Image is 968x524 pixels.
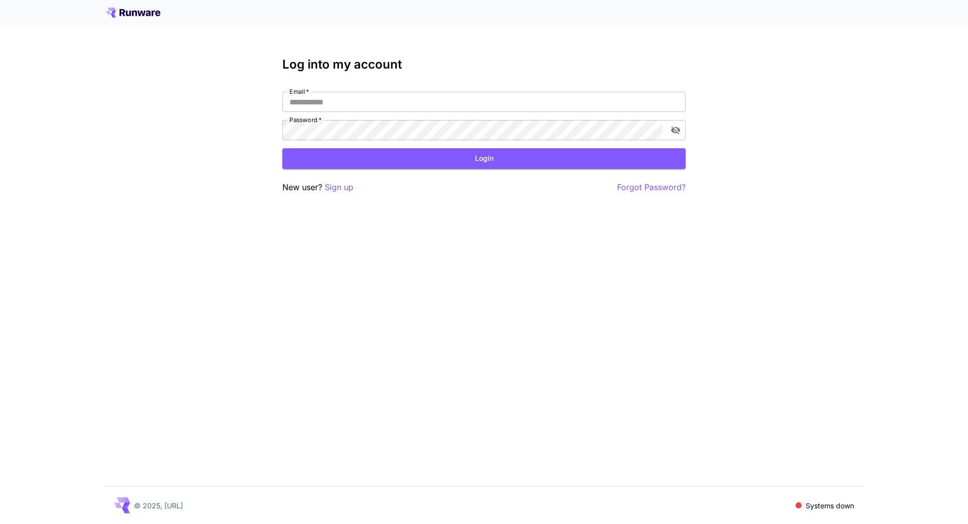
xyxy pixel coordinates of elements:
button: toggle password visibility [667,121,685,139]
h3: Log into my account [282,57,686,72]
button: Login [282,148,686,169]
p: © 2025, [URL] [134,500,183,511]
button: Sign up [325,181,353,194]
button: Forgot Password? [617,181,686,194]
p: Systems down [806,500,854,511]
label: Password [289,115,322,124]
p: New user? [282,181,353,194]
label: Email [289,87,309,96]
